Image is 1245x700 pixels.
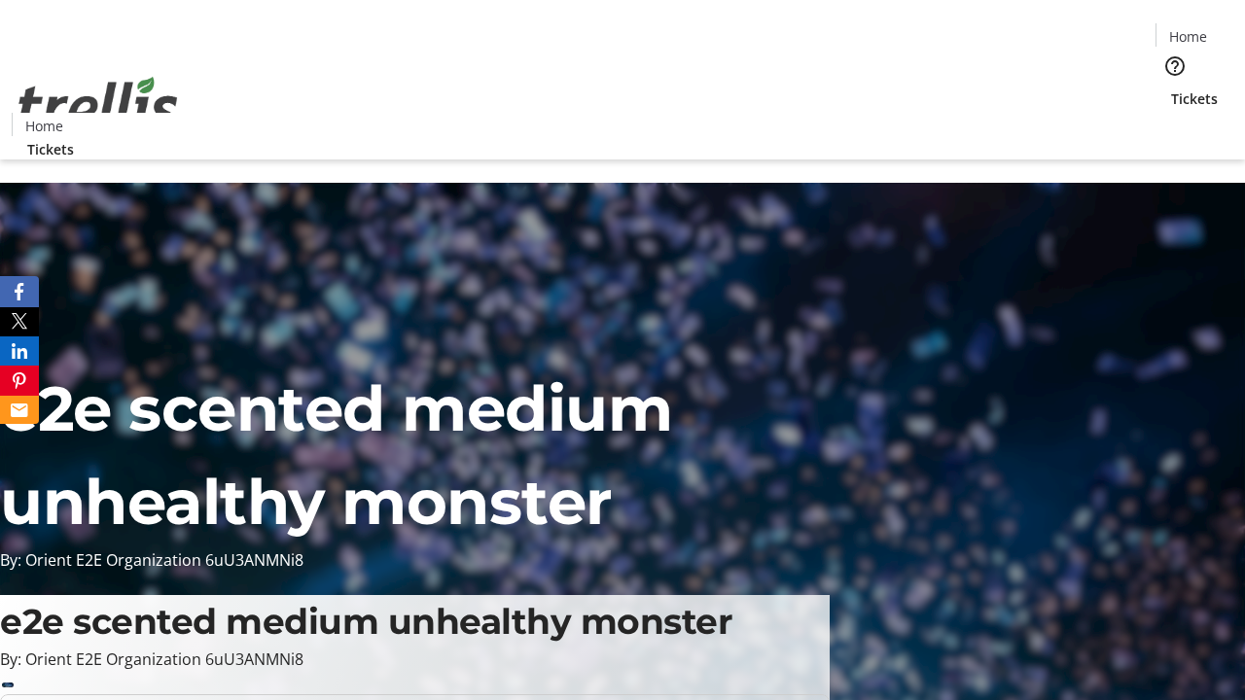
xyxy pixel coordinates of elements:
[1169,26,1207,47] span: Home
[1171,88,1218,109] span: Tickets
[12,55,185,153] img: Orient E2E Organization 6uU3ANMNi8's Logo
[1156,109,1194,148] button: Cart
[27,139,74,159] span: Tickets
[13,116,75,136] a: Home
[12,139,89,159] a: Tickets
[1156,47,1194,86] button: Help
[25,116,63,136] span: Home
[1156,88,1233,109] a: Tickets
[1156,26,1219,47] a: Home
